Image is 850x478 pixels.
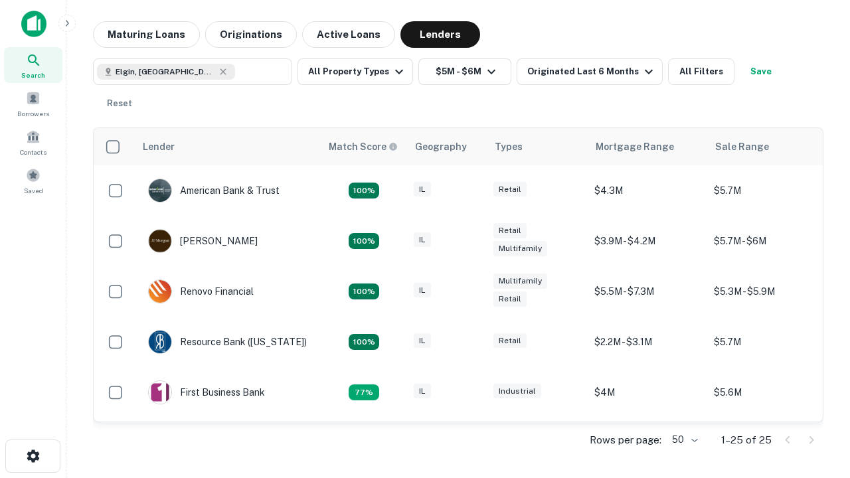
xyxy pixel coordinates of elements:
button: Save your search to get updates of matches that match your search criteria. [740,58,782,85]
td: $4M [588,367,707,418]
td: $5.1M [707,418,827,468]
div: Mortgage Range [596,139,674,155]
div: First Business Bank [148,380,265,404]
div: Matching Properties: 4, hasApolloMatch: undefined [349,233,379,249]
button: Active Loans [302,21,395,48]
img: capitalize-icon.png [21,11,46,37]
div: Matching Properties: 3, hasApolloMatch: undefined [349,384,379,400]
div: Retail [493,333,527,349]
img: picture [149,179,171,202]
div: 50 [667,430,700,449]
td: $5.6M [707,367,827,418]
td: $3.9M - $4.2M [588,216,707,266]
p: Rows per page: [590,432,661,448]
div: [PERSON_NAME] [148,229,258,253]
div: IL [414,182,431,197]
a: Contacts [4,124,62,160]
div: Matching Properties: 4, hasApolloMatch: undefined [349,334,379,350]
span: Search [21,70,45,80]
a: Saved [4,163,62,199]
div: Sale Range [715,139,769,155]
th: Geography [407,128,487,165]
div: Lender [143,139,175,155]
td: $5.7M [707,165,827,216]
img: picture [149,331,171,353]
div: IL [414,384,431,399]
div: Multifamily [493,241,547,256]
div: Capitalize uses an advanced AI algorithm to match your search with the best lender. The match sco... [329,139,398,154]
span: Saved [24,185,43,196]
div: Industrial [493,384,541,399]
iframe: Chat Widget [784,329,850,393]
div: Matching Properties: 4, hasApolloMatch: undefined [349,283,379,299]
button: Maturing Loans [93,21,200,48]
th: Lender [135,128,321,165]
span: Contacts [20,147,46,157]
div: Types [495,139,523,155]
a: Search [4,47,62,83]
td: $3.1M [588,418,707,468]
div: IL [414,333,431,349]
div: Resource Bank ([US_STATE]) [148,330,307,354]
th: Types [487,128,588,165]
button: Lenders [400,21,480,48]
td: $5.7M [707,317,827,367]
th: Sale Range [707,128,827,165]
a: Borrowers [4,86,62,121]
img: picture [149,230,171,252]
div: American Bank & Trust [148,179,280,202]
th: Mortgage Range [588,128,707,165]
div: Geography [415,139,467,155]
p: 1–25 of 25 [721,432,772,448]
div: Multifamily [493,274,547,289]
img: picture [149,381,171,404]
div: Renovo Financial [148,279,254,303]
div: IL [414,232,431,248]
td: $5.5M - $7.3M [588,266,707,317]
button: Originations [205,21,297,48]
div: Retail [493,223,527,238]
th: Capitalize uses an advanced AI algorithm to match your search with the best lender. The match sco... [321,128,407,165]
div: Matching Properties: 7, hasApolloMatch: undefined [349,183,379,199]
td: $4.3M [588,165,707,216]
button: Reset [98,90,141,117]
td: $5.3M - $5.9M [707,266,827,317]
button: All Property Types [297,58,413,85]
button: Originated Last 6 Months [517,58,663,85]
div: IL [414,283,431,298]
h6: Match Score [329,139,395,154]
span: Elgin, [GEOGRAPHIC_DATA], [GEOGRAPHIC_DATA] [116,66,215,78]
img: picture [149,280,171,303]
td: $2.2M - $3.1M [588,317,707,367]
button: All Filters [668,58,734,85]
span: Borrowers [17,108,49,119]
td: $5.7M - $6M [707,216,827,266]
button: $5M - $6M [418,58,511,85]
div: Originated Last 6 Months [527,64,657,80]
div: Retail [493,291,527,307]
div: Retail [493,182,527,197]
